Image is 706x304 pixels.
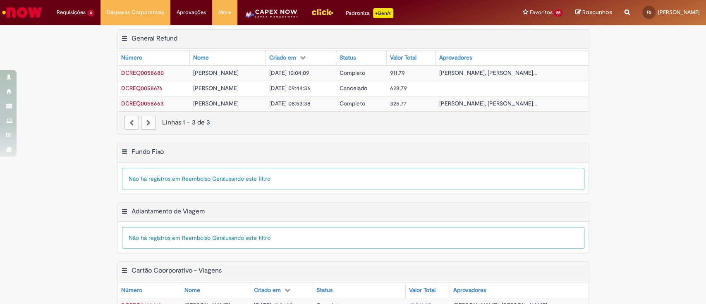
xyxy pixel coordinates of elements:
span: [PERSON_NAME], [PERSON_NAME]... [439,69,536,77]
div: Criado em [269,54,296,62]
span: DCREQ0058676 [121,84,163,92]
div: Não há registros em Reembolso Geral [122,227,584,249]
div: Valor Total [390,54,416,62]
h2: Cartão Coorporativo - Viagens [132,267,222,275]
span: 325,77 [390,100,407,107]
img: CapexLogo5.png [244,8,299,25]
a: Abrir Registro: DCREQ0058663 [121,100,164,107]
span: [PERSON_NAME] [193,69,239,77]
span: Rascunhos [582,8,612,16]
span: Despesas Corporativas [107,8,164,17]
img: ServiceNow [1,4,43,21]
h2: Adiantamento de Viagem [132,207,205,215]
span: Requisições [57,8,86,17]
span: Cancelado [340,84,367,92]
div: Status [316,286,333,294]
span: usando este filtro [225,175,270,182]
a: Abrir Registro: DCREQ0058676 [121,84,163,92]
span: [DATE] 09:44:36 [269,84,311,92]
div: Não há registros em Reembolso Geral [122,168,584,189]
button: Adiantamento de Viagem Menu de contexto [121,207,128,218]
span: [PERSON_NAME] [193,100,239,107]
a: Abrir Registro: DCREQ0058680 [121,69,164,77]
span: [PERSON_NAME] [658,9,700,16]
span: Completo [340,100,365,107]
span: FS [647,10,651,15]
span: DCREQ0058680 [121,69,164,77]
h2: General Refund [132,34,177,43]
span: 4 [87,10,94,17]
p: +GenAi [373,8,393,18]
div: Linhas 1 − 3 de 3 [124,118,582,127]
div: Número [121,54,142,62]
span: 911,79 [390,69,405,77]
div: Aprovadores [453,286,486,294]
h2: Fundo Fixo [132,148,164,156]
button: General Refund Menu de contexto [121,34,128,45]
span: usando este filtro [225,234,270,242]
span: [PERSON_NAME] [193,84,239,92]
div: Padroniza [346,8,393,18]
span: DCREQ0058663 [121,100,164,107]
a: Rascunhos [575,9,612,17]
div: Criado em [254,286,280,294]
div: Valor Total [409,286,436,294]
span: 55 [554,10,563,17]
button: Cartão Coorporativo - Viagens Menu de contexto [121,266,128,277]
span: More [218,8,231,17]
div: Nome [193,54,209,62]
span: Aprovações [177,8,206,17]
div: Aprovadores [439,54,471,62]
span: 628,79 [390,84,407,92]
nav: paginação [118,111,589,134]
div: Número [121,286,142,294]
span: [PERSON_NAME], [PERSON_NAME]... [439,100,536,107]
div: Status [340,54,356,62]
img: click_logo_yellow_360x200.png [311,6,333,18]
span: Favoritos [529,8,552,17]
span: Completo [340,69,365,77]
div: Nome [184,286,200,294]
button: Fundo Fixo Menu de contexto [121,148,128,158]
span: [DATE] 10:04:09 [269,69,309,77]
span: [DATE] 08:53:38 [269,100,311,107]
